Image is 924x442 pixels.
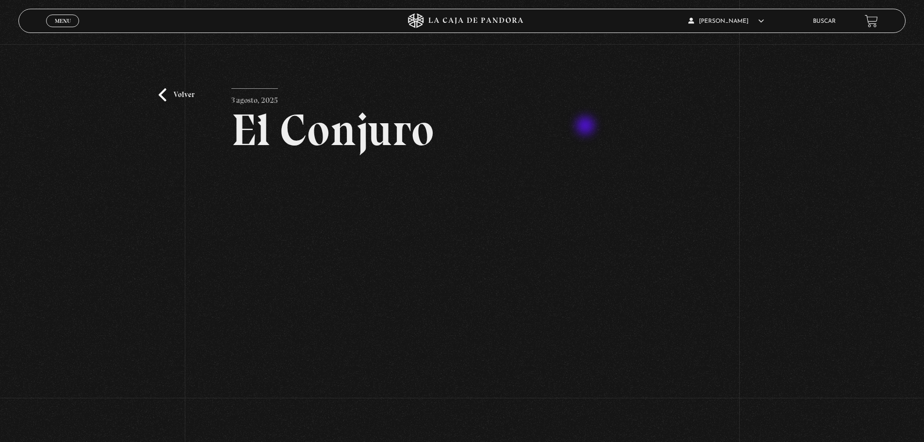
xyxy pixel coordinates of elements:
a: Volver [159,88,195,101]
p: 3 agosto, 2025 [231,88,278,108]
a: View your shopping cart [865,15,878,28]
iframe: Dailymotion video player – CINE PANDOREANO- LOS WARREN COMPLETO [231,167,693,426]
a: Buscar [813,18,836,24]
h2: El Conjuro [231,108,693,152]
span: Menu [55,18,71,24]
span: Cerrar [51,26,74,33]
span: [PERSON_NAME] [688,18,764,24]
